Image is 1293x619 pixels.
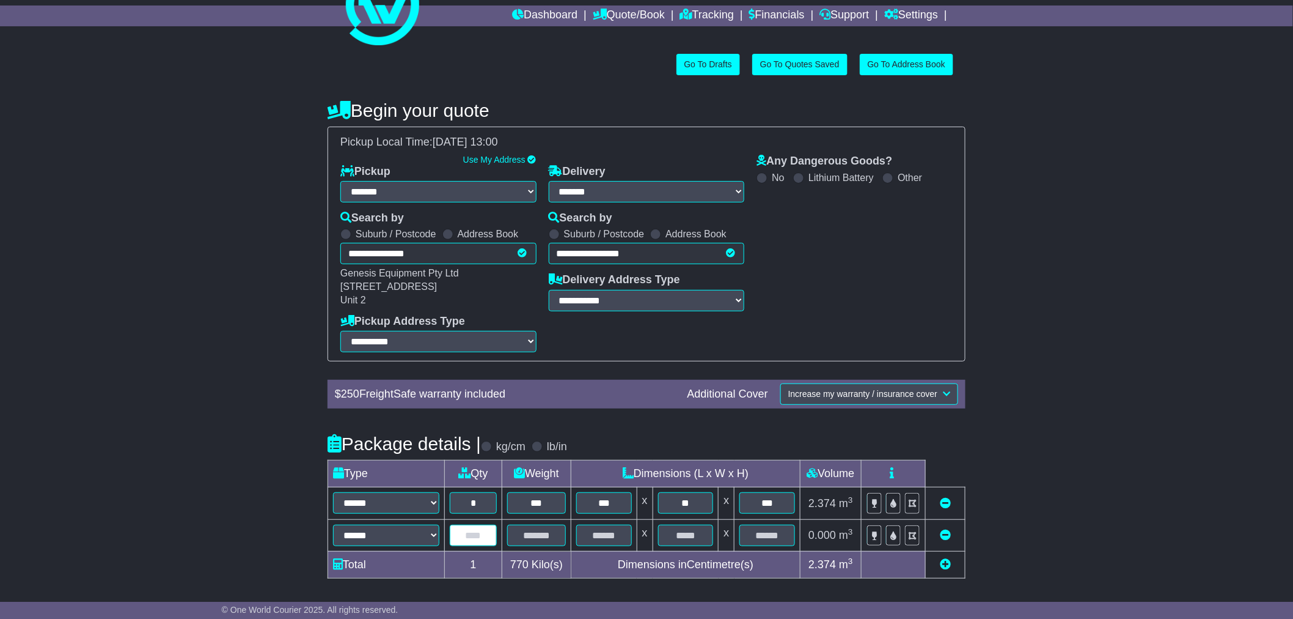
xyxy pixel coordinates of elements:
label: Address Book [665,228,727,240]
span: 250 [341,388,359,400]
a: Support [820,6,870,26]
td: 1 [444,551,502,578]
label: Suburb / Postcode [356,228,436,240]
a: Quote/Book [593,6,665,26]
td: Qty [444,461,502,487]
span: Genesis Equipment Pty Ltd [340,268,459,278]
a: Go To Drafts [676,54,740,75]
span: © One World Courier 2025. All rights reserved. [222,605,398,615]
label: Any Dangerous Goods? [756,155,892,168]
td: x [637,487,653,519]
span: 770 [510,558,529,571]
div: $ FreightSafe warranty included [329,388,681,401]
span: 2.374 [808,497,836,510]
label: Other [898,172,922,183]
div: Pickup Local Time: [334,136,959,149]
td: Type [328,461,445,487]
td: x [637,519,653,551]
td: Volume [800,461,861,487]
label: No [772,172,784,183]
button: Increase my warranty / insurance cover [780,384,958,405]
a: Use My Address [463,155,526,165]
label: Suburb / Postcode [564,228,645,240]
span: [STREET_ADDRESS] [340,281,437,292]
a: Settings [884,6,938,26]
label: Delivery [549,165,606,179]
span: Increase my warranty / insurance cover [788,389,937,399]
a: Remove this item [940,497,951,510]
label: Delivery Address Type [549,273,680,287]
a: Tracking [680,6,734,26]
a: Go To Address Book [860,54,953,75]
span: [DATE] 13:00 [433,136,498,148]
td: Kilo(s) [502,551,571,578]
a: Financials [749,6,805,26]
label: kg/cm [496,440,526,454]
td: x [719,487,734,519]
sup: 3 [848,527,853,536]
a: Add new item [940,558,951,571]
td: Total [328,551,445,578]
sup: 3 [848,557,853,566]
label: Address Book [458,228,519,240]
span: m [839,529,853,541]
td: Dimensions in Centimetre(s) [571,551,800,578]
span: 2.374 [808,558,836,571]
td: Dimensions (L x W x H) [571,461,800,487]
span: m [839,558,853,571]
label: Pickup [340,165,390,179]
a: Dashboard [512,6,577,26]
span: m [839,497,853,510]
span: Unit 2 [340,295,366,305]
td: x [719,519,734,551]
a: Go To Quotes Saved [752,54,848,75]
label: Lithium Battery [808,172,874,183]
label: lb/in [547,440,567,454]
div: Additional Cover [681,388,774,401]
span: 0.000 [808,529,836,541]
label: Search by [549,212,612,225]
td: Weight [502,461,571,487]
label: Pickup Address Type [340,315,465,328]
h4: Begin your quote [328,100,965,120]
label: Search by [340,212,404,225]
sup: 3 [848,495,853,505]
h4: Package details | [328,434,481,454]
a: Remove this item [940,529,951,541]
